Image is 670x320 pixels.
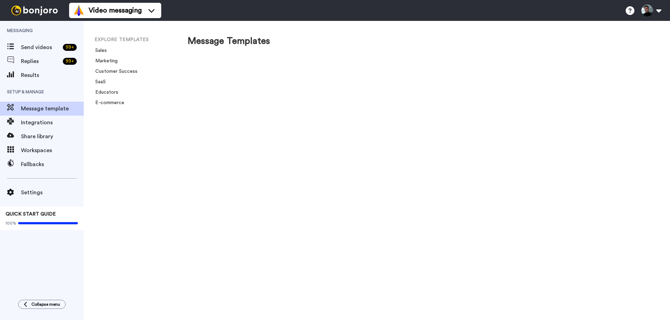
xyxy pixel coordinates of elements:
[21,146,84,155] span: Workspaces
[91,48,107,53] a: Sales
[21,160,84,169] span: Fallbacks
[91,79,106,84] a: SaaS
[8,6,61,15] img: bj-logo-header-white.svg
[21,188,84,197] span: Settings
[95,36,189,44] li: EXPLORE TEMPLATES
[21,57,60,65] span: Replies
[63,44,77,51] div: 99 +
[188,35,531,48] div: Message Templates
[18,300,66,309] button: Collapse menu
[91,58,118,63] a: Marketing
[63,58,77,65] div: 99 +
[21,118,84,127] span: Integrations
[89,6,142,15] span: Video messaging
[21,104,84,113] span: Message template
[31,302,60,307] span: Collapse menu
[6,212,56,217] span: QUICK START GUIDE
[21,132,84,141] span: Share library
[21,71,84,79] span: Results
[91,100,124,105] a: E-commerce
[21,43,60,52] span: Send videos
[91,90,118,95] a: Educators
[6,220,16,226] span: 100%
[91,69,137,74] a: Customer Success
[73,5,84,16] img: vm-color.svg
